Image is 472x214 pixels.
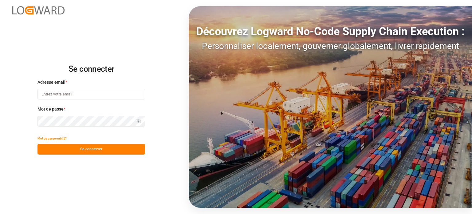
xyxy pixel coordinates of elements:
[37,137,67,140] font: Mot de passe oublié?
[37,133,67,144] button: Mot de passe oublié?
[12,6,65,14] img: Logward_new_orange.png
[37,89,145,99] input: Entrez votre email
[196,25,465,38] font: Découvrez Logward No-Code Supply Chain Execution :
[202,41,459,51] font: Personnaliser localement, gouverner globalement, livrer rapidement
[37,144,145,155] button: Se connecter
[69,64,114,74] font: Se connecter
[37,80,65,85] font: Adresse email
[80,147,102,151] font: Se connecter
[37,107,64,111] font: Mot de passe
